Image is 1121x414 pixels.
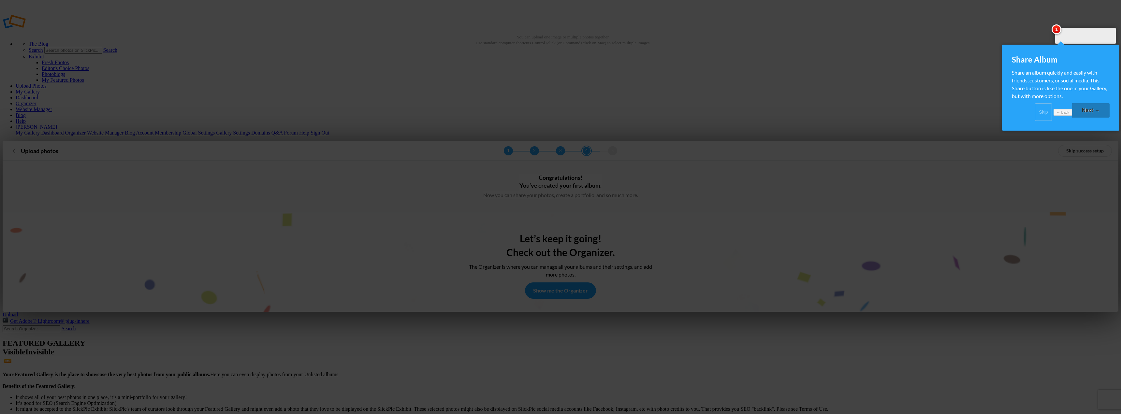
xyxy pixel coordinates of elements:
[1012,54,1110,65] div: Share Album
[1054,109,1072,116] a: ← Back
[1035,103,1052,121] a: Skip
[1052,24,1061,34] span: 1
[1072,103,1110,118] a: Next →
[1012,69,1110,100] div: Share an album quickly and easily with friends, customers, or social media. This Share button is ...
